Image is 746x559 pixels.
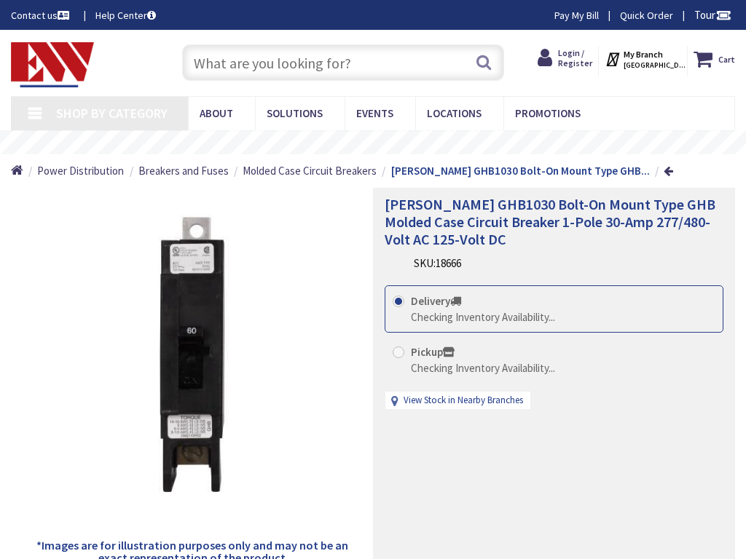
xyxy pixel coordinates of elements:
[620,8,673,23] a: Quick Order
[391,164,650,178] strong: [PERSON_NAME] GHB1030 Bolt-On Mount Type GHB...
[267,106,323,120] span: Solutions
[694,8,731,22] span: Tour
[37,164,124,178] span: Power Distribution
[427,106,482,120] span: Locations
[200,106,233,120] span: About
[356,106,393,120] span: Events
[515,106,581,120] span: Promotions
[138,163,229,178] a: Breakers and Fuses
[624,49,663,60] strong: My Branch
[22,188,362,528] img: Eaton GHB1030 Bolt-On Mount Type GHB Molded Case Circuit Breaker 1-Pole 30-Amp 277/480-Volt AC 12...
[411,360,555,376] div: Checking Inventory Availability...
[624,60,686,70] span: [GEOGRAPHIC_DATA], [GEOGRAPHIC_DATA]
[411,309,555,325] div: Checking Inventory Availability...
[436,256,461,270] span: 18666
[404,394,523,408] a: View Stock in Nearby Branches
[11,42,94,87] img: Electrical Wholesalers, Inc.
[138,164,229,178] span: Breakers and Fuses
[243,164,377,178] span: Molded Case Circuit Breakers
[558,47,592,68] span: Login / Register
[605,46,681,72] div: My Branch [GEOGRAPHIC_DATA], [GEOGRAPHIC_DATA]
[538,46,592,71] a: Login / Register
[385,195,715,248] span: [PERSON_NAME] GHB1030 Bolt-On Mount Type GHB Molded Case Circuit Breaker 1-Pole 30-Amp 277/480-Vo...
[411,294,461,308] strong: Delivery
[182,44,503,81] input: What are you looking for?
[411,345,455,359] strong: Pickup
[694,46,735,72] a: Cart
[414,255,461,271] div: SKU:
[37,163,124,178] a: Power Distribution
[243,163,377,178] a: Molded Case Circuit Breakers
[718,46,735,72] strong: Cart
[95,8,156,23] a: Help Center
[56,105,168,122] span: Shop By Category
[554,8,599,23] a: Pay My Bill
